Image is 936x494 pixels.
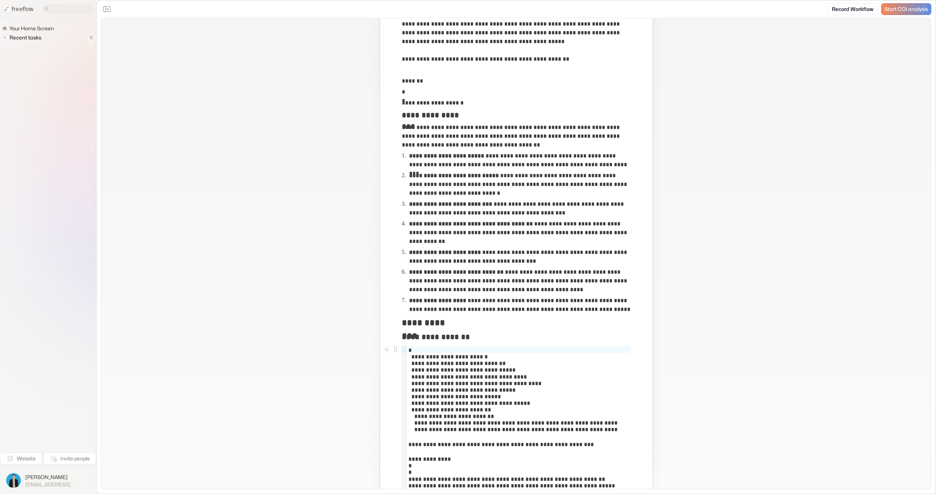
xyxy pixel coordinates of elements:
[86,33,96,42] span: 0
[8,25,56,32] span: Your Home Screen
[6,473,21,488] img: profile
[12,5,34,14] p: freeflow
[2,24,57,33] a: Your Home Screen
[881,3,931,15] a: Start COI analysis
[884,6,928,12] span: Start COI analysis
[44,453,96,464] button: Invite people
[8,34,44,41] span: Recent tasks
[382,345,391,354] button: Add block
[25,481,90,488] span: [EMAIL_ADDRESS][DOMAIN_NAME]
[2,33,44,42] button: Recent tasks
[391,345,400,354] button: Open block menu
[101,3,113,15] button: Close the sidebar
[3,5,34,14] a: freeflow
[4,471,92,490] button: [PERSON_NAME][EMAIL_ADDRESS][DOMAIN_NAME]
[25,474,90,481] span: [PERSON_NAME]
[827,3,878,15] a: Record Workflow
